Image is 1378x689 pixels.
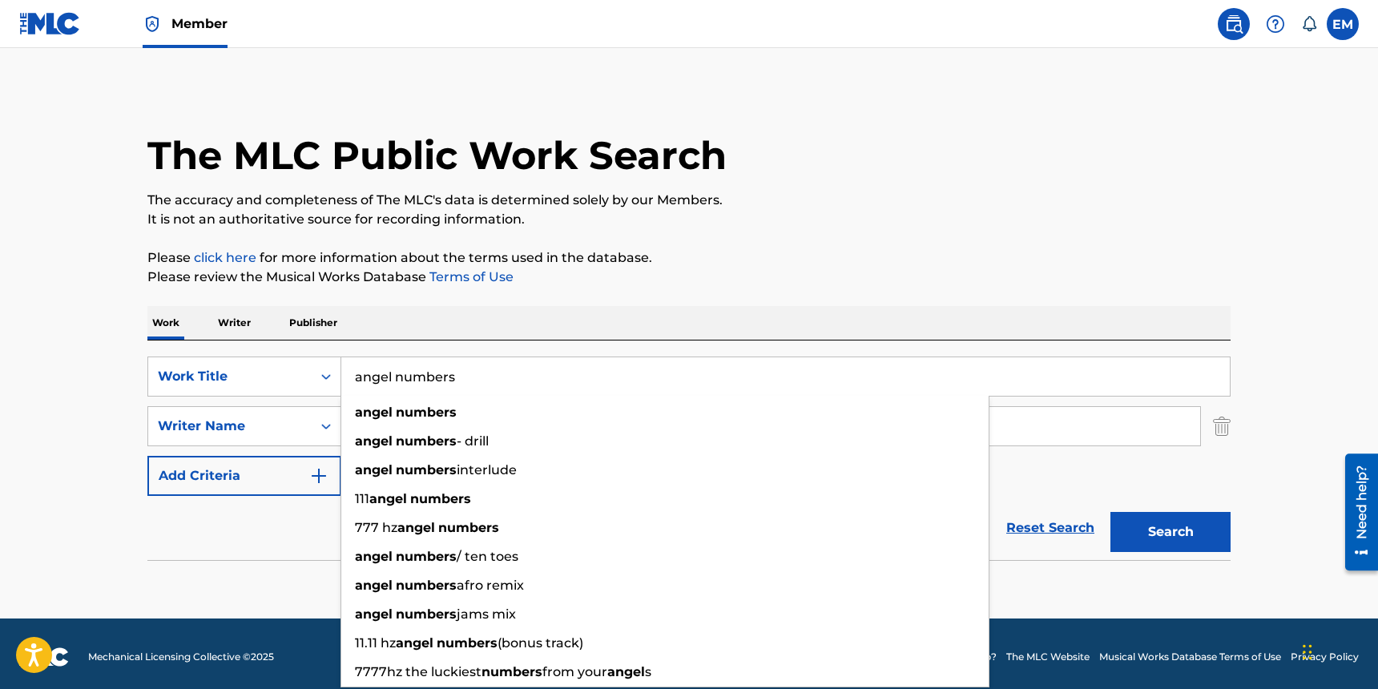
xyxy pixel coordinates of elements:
[498,635,583,651] span: (bonus track)
[1213,406,1231,446] img: Delete Criterion
[1110,512,1231,552] button: Search
[147,357,1231,560] form: Search Form
[438,520,499,535] strong: numbers
[410,491,471,506] strong: numbers
[457,462,517,477] span: interlude
[1301,16,1317,32] div: Notifications
[457,549,518,564] span: / ten toes
[147,191,1231,210] p: The accuracy and completeness of The MLC's data is determined solely by our Members.
[369,491,407,506] strong: angel
[355,520,397,535] span: 777 hz
[645,664,651,679] span: s
[171,14,228,33] span: Member
[1218,8,1250,40] a: Public Search
[147,306,184,340] p: Work
[1303,628,1312,676] div: Drag
[396,606,457,622] strong: numbers
[396,635,433,651] strong: angel
[147,456,341,496] button: Add Criteria
[396,578,457,593] strong: numbers
[1327,8,1359,40] div: User Menu
[88,650,274,664] span: Mechanical Licensing Collective © 2025
[1259,8,1291,40] div: Help
[355,578,393,593] strong: angel
[1099,650,1281,664] a: Musical Works Database Terms of Use
[457,578,524,593] span: afro remix
[1333,448,1378,577] iframe: Resource Center
[309,466,328,486] img: 9d2ae6d4665cec9f34b9.svg
[396,462,457,477] strong: numbers
[437,635,498,651] strong: numbers
[998,510,1102,546] a: Reset Search
[1298,612,1378,689] iframe: Chat Widget
[607,664,645,679] strong: angel
[426,269,514,284] a: Terms of Use
[213,306,256,340] p: Writer
[1266,14,1285,34] img: help
[158,417,302,436] div: Writer Name
[355,664,481,679] span: 7777hz the luckiest
[397,520,435,535] strong: angel
[1006,650,1090,664] a: The MLC Website
[158,367,302,386] div: Work Title
[396,549,457,564] strong: numbers
[147,248,1231,268] p: Please for more information about the terms used in the database.
[457,606,516,622] span: jams mix
[355,433,393,449] strong: angel
[147,131,727,179] h1: The MLC Public Work Search
[481,664,542,679] strong: numbers
[355,606,393,622] strong: angel
[194,250,256,265] a: click here
[355,549,393,564] strong: angel
[355,491,369,506] span: 111
[147,210,1231,229] p: It is not an authoritative source for recording information.
[396,433,457,449] strong: numbers
[19,12,81,35] img: MLC Logo
[542,664,607,679] span: from your
[355,462,393,477] strong: angel
[143,14,162,34] img: Top Rightsholder
[284,306,342,340] p: Publisher
[1291,650,1359,664] a: Privacy Policy
[147,268,1231,287] p: Please review the Musical Works Database
[396,405,457,420] strong: numbers
[355,635,396,651] span: 11.11 hz
[457,433,489,449] span: - drill
[355,405,393,420] strong: angel
[1224,14,1243,34] img: search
